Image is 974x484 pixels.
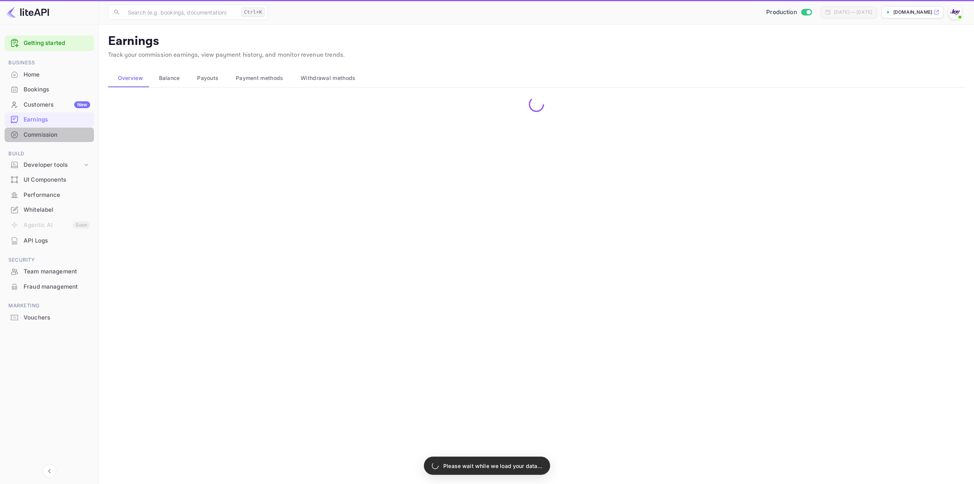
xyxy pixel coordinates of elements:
[5,310,94,325] div: Vouchers
[949,6,961,18] img: With Joy
[5,233,94,248] div: API Logs
[24,176,90,184] div: UI Components
[24,115,90,124] div: Earnings
[5,256,94,264] span: Security
[443,462,542,470] p: Please wait while we load your data...
[241,7,265,17] div: Ctrl+K
[24,131,90,139] div: Commission
[5,280,94,294] div: Fraud management
[108,51,965,60] p: Track your commission earnings, view payment history, and monitor revenue trends.
[5,82,94,96] a: Bookings
[24,191,90,200] div: Performance
[5,150,94,158] span: Build
[159,73,180,83] span: Balance
[5,158,94,172] div: Developer tools
[5,128,94,142] a: Commission
[6,6,49,18] img: LiteAPI logo
[24,283,90,291] div: Fraud management
[5,82,94,97] div: Bookings
[24,39,90,48] a: Getting started
[123,5,238,20] input: Search (e.g. bookings, documentation)
[24,236,90,245] div: API Logs
[24,267,90,276] div: Team management
[108,34,965,49] p: Earnings
[5,112,94,127] div: Earnings
[197,73,218,83] span: Payouts
[5,280,94,294] a: Fraud management
[763,8,815,17] div: Switch to Sandbox mode
[43,464,56,478] button: Collapse navigation
[301,73,355,83] span: Withdrawal methods
[236,73,283,83] span: Payment methods
[5,310,94,324] a: Vouchers
[5,173,94,187] div: UI Components
[5,35,94,51] div: Getting started
[5,203,94,217] a: Whitelabel
[24,101,90,109] div: Customers
[834,9,872,16] div: [DATE] — [DATE]
[766,8,797,17] span: Production
[5,97,94,112] a: CustomersNew
[5,302,94,310] span: Marketing
[24,206,90,214] div: Whitelabel
[24,70,90,79] div: Home
[24,85,90,94] div: Bookings
[24,161,83,169] div: Developer tools
[5,264,94,279] div: Team management
[108,69,965,87] div: scrollable auto tabs example
[893,9,932,16] p: [DOMAIN_NAME]
[5,173,94,187] a: UI Components
[5,264,94,278] a: Team management
[5,112,94,126] a: Earnings
[5,233,94,248] a: API Logs
[74,101,90,108] div: New
[5,67,94,82] div: Home
[118,73,143,83] span: Overview
[5,59,94,67] span: Business
[24,313,90,322] div: Vouchers
[5,67,94,81] a: Home
[5,188,94,202] a: Performance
